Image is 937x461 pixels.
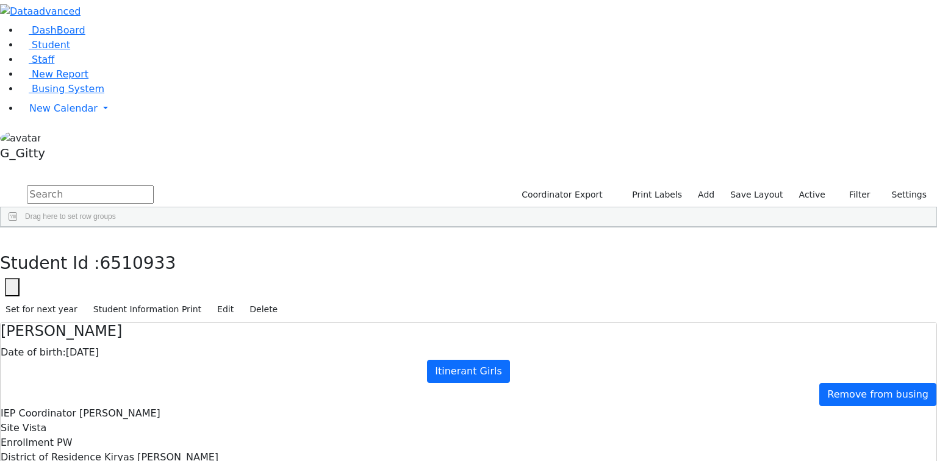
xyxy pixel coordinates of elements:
[514,185,608,204] button: Coordinator Export
[20,96,937,121] a: New Calendar
[32,39,70,51] span: Student
[100,253,176,273] span: 6510933
[725,185,788,204] button: Save Layout
[20,68,88,80] a: New Report
[212,300,239,319] button: Edit
[244,300,283,319] button: Delete
[20,83,104,95] a: Busing System
[833,185,876,204] button: Filter
[32,54,54,65] span: Staff
[1,323,936,340] h4: [PERSON_NAME]
[32,24,85,36] span: DashBoard
[27,185,154,204] input: Search
[88,300,207,319] button: Student Information Print
[1,421,20,435] label: Site
[1,345,66,360] label: Date of birth:
[57,437,72,448] span: PW
[794,185,831,204] label: Active
[23,422,46,434] span: Vista
[32,83,104,95] span: Busing System
[876,185,932,204] button: Settings
[20,39,70,51] a: Student
[1,345,936,360] div: [DATE]
[427,360,510,383] a: Itinerant Girls
[32,68,88,80] span: New Report
[20,24,85,36] a: DashBoard
[29,102,98,114] span: New Calendar
[618,185,687,204] button: Print Labels
[79,407,160,419] span: [PERSON_NAME]
[1,435,54,450] label: Enrollment
[20,54,54,65] a: Staff
[25,212,116,221] span: Drag here to set row groups
[819,383,936,406] a: Remove from busing
[692,185,720,204] a: Add
[827,388,928,400] span: Remove from busing
[1,406,76,421] label: IEP Coordinator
